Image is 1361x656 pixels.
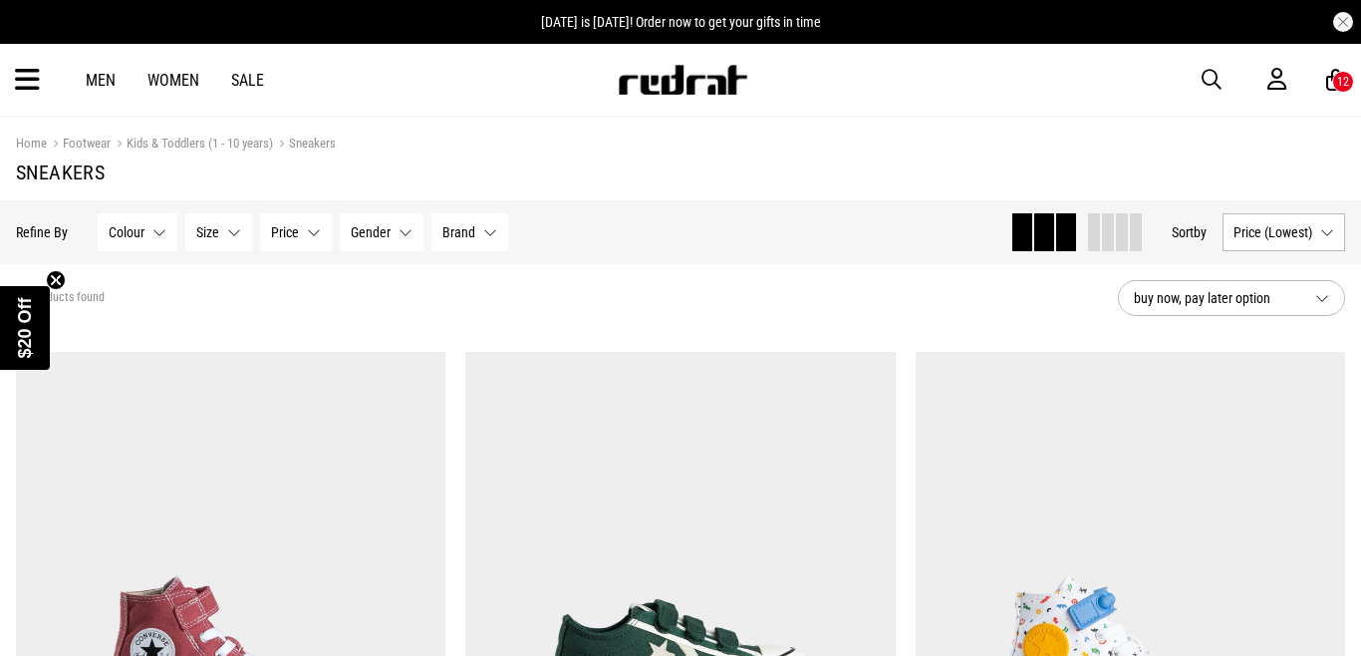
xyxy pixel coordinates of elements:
button: Colour [98,213,177,251]
span: Price (Lowest) [1233,224,1312,240]
a: Women [147,71,199,90]
a: Home [16,136,47,151]
a: Men [86,71,116,90]
button: Size [185,213,252,251]
button: Sortby [1172,220,1207,244]
h1: Sneakers [16,161,1345,184]
p: Refine By [16,224,68,240]
span: by [1194,224,1207,240]
span: Gender [351,224,391,240]
a: Sale [231,71,264,90]
span: Size [196,224,219,240]
button: buy now, pay later option [1118,280,1345,316]
span: Price [271,224,299,240]
a: Kids & Toddlers (1 - 10 years) [111,136,273,155]
button: Brand [431,213,508,251]
button: Price (Lowest) [1223,213,1345,251]
button: Close teaser [46,270,66,290]
img: Redrat logo [617,65,748,95]
span: [DATE] is [DATE]! Order now to get your gifts in time [541,14,821,30]
a: Sneakers [273,136,336,155]
button: Gender [340,213,423,251]
button: Price [260,213,332,251]
a: 12 [1326,70,1345,91]
span: $20 Off [15,297,35,358]
span: buy now, pay later option [1134,286,1299,310]
span: 41 products found [16,290,105,306]
div: 12 [1337,75,1349,89]
a: Footwear [47,136,111,155]
span: Colour [109,224,144,240]
span: Brand [442,224,475,240]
